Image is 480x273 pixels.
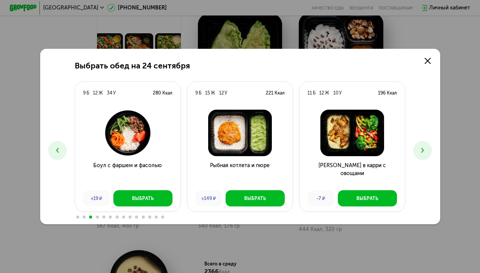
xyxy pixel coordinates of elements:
div: Выбрать [244,195,266,202]
div: Б [313,90,315,96]
img: Рыбная котлета и пюре [193,110,287,156]
button: Выбрать [113,190,173,206]
div: 34 [107,90,113,96]
div: 12 [319,90,324,96]
div: У [113,90,116,96]
h3: [PERSON_NAME] в карри с овощами [300,161,405,185]
div: Выбрать [132,195,154,202]
div: 221 Ккал [266,90,285,96]
div: Б [199,90,201,96]
div: 15 [205,90,210,96]
img: Курица в карри с овощами [305,110,400,156]
div: 196 Ккал [378,90,397,96]
div: 11 [307,90,312,96]
h3: Рыбная котлета и пюре [187,161,293,185]
div: У [224,90,227,96]
h3: Боул с фаршем и фасолью [75,161,180,185]
div: 280 Ккал [153,90,173,96]
div: Б [86,90,89,96]
div: Выбрать [356,195,378,202]
div: 12 [93,90,98,96]
h2: Выбрать обед на 24 сентября [75,61,190,71]
div: У [339,90,342,96]
div: +149 ₽ [195,190,222,206]
div: 9 [195,90,198,96]
div: Ж [99,90,103,96]
button: Выбрать [226,190,285,206]
div: +19 ₽ [83,190,110,206]
img: Боул с фаршем и фасолью [80,110,175,156]
div: 10 [333,90,339,96]
div: Ж [325,90,329,96]
div: -7 ₽ [307,190,334,206]
div: 12 [219,90,224,96]
div: Ж [211,90,215,96]
button: Выбрать [338,190,397,206]
div: 9 [83,90,86,96]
